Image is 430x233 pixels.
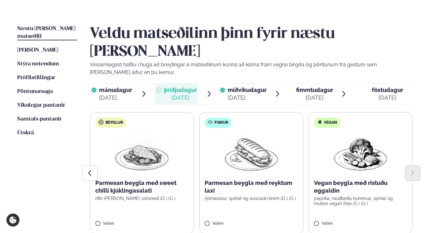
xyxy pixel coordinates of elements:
p: rifin [PERSON_NAME] ostsneið (D ) (G ) [95,196,189,201]
span: fimmtudagur [296,87,333,93]
span: mánudagur [99,87,132,93]
span: þriðjudagur [164,87,197,93]
img: Panini.png [223,133,279,174]
a: Stýra notendum [17,60,59,68]
a: Samtals pantanir [17,115,62,123]
a: Cookie settings [6,213,20,227]
span: miðvikudagur [228,87,267,93]
button: Next slide [405,165,420,181]
span: Útskrá [17,130,34,136]
span: föstudagur [372,87,403,93]
a: Vikulegar pantanir [17,102,65,109]
img: bagle-new-16px.svg [98,120,104,125]
div: [DATE] [296,94,333,102]
span: Næstu [PERSON_NAME] matseðill [17,26,75,39]
p: Parmesan beygla með reyktum laxi [205,179,298,195]
div: [DATE] [99,94,132,102]
a: Prófílstillingar [17,74,55,82]
p: Parmesan beygla með sweet chilli kjúklingasalati [95,179,189,195]
div: [DATE] [372,94,403,102]
span: [PERSON_NAME] [17,47,58,53]
p: rjómaostur, spínat og avocado krem (D ) (G ) [205,196,298,201]
span: Prófílstillingar [17,75,55,80]
a: [PERSON_NAME] [17,46,58,54]
span: Stýra notendum [17,61,59,67]
a: Útskrá [17,129,34,137]
img: Vegan.png [332,133,389,174]
p: paprika, rauðbeðu hummus, spínat og mulinn vegan feta (S ) (G ) [314,196,407,206]
span: Fiskur [215,120,228,125]
div: [DATE] [228,94,267,102]
span: Samtals pantanir [17,116,62,122]
h2: Veldu matseðilinn þinn fyrir næstu [PERSON_NAME] [90,25,412,61]
a: Næstu [PERSON_NAME] matseðill [17,25,77,40]
span: Beyglur [106,120,123,125]
p: Vinsamlegast hafðu í huga að breytingar á matseðlinum kunna að koma fram vegna birgða og pöntunum... [90,61,412,76]
img: fish.svg [208,120,213,125]
img: Chicken-breast.png [114,133,170,174]
span: Vegan [324,120,337,125]
button: Previous slide [82,165,98,181]
div: [DATE] [164,94,197,102]
p: Vegan beygla með ristuðu eggaldin [314,179,407,195]
span: Vikulegar pantanir [17,103,65,108]
span: Pöntunarsaga [17,89,53,94]
img: Vegan.svg [317,120,322,125]
a: Pöntunarsaga [17,88,53,96]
